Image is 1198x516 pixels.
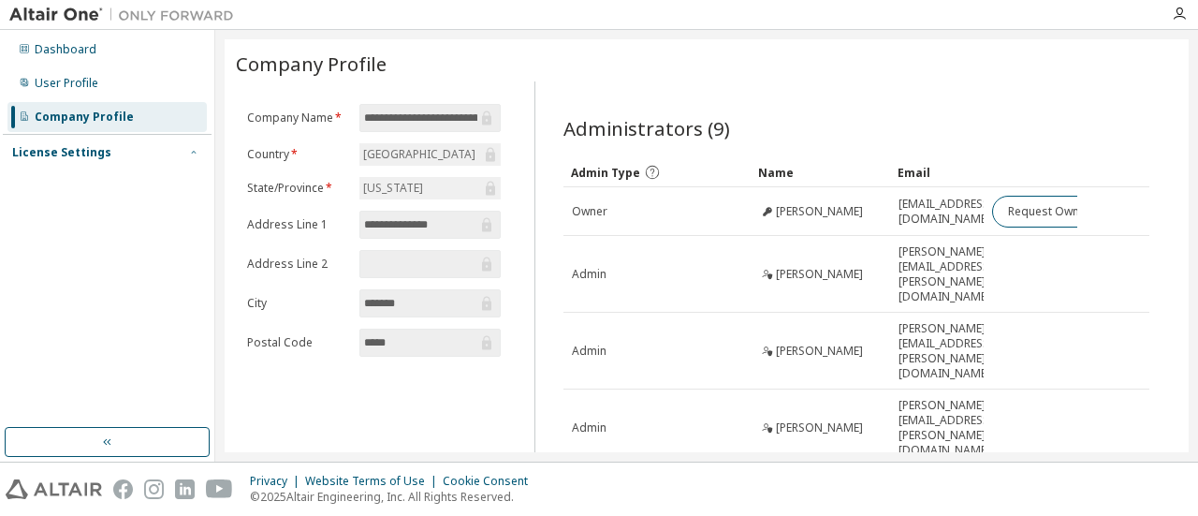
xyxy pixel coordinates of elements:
[572,204,607,219] span: Owner
[776,267,863,282] span: [PERSON_NAME]
[305,474,443,489] div: Website Terms of Use
[898,197,993,227] span: [EMAIL_ADDRESS][DOMAIN_NAME]
[35,110,134,125] div: Company Profile
[35,76,98,91] div: User Profile
[572,420,606,435] span: Admin
[992,196,1150,228] button: Request Owner Change
[359,143,500,166] div: [GEOGRAPHIC_DATA]
[247,147,348,162] label: Country
[898,321,993,381] span: [PERSON_NAME][EMAIL_ADDRESS][PERSON_NAME][DOMAIN_NAME]
[571,165,640,181] span: Admin Type
[247,181,348,196] label: State/Province
[776,420,863,435] span: [PERSON_NAME]
[206,479,233,499] img: youtube.svg
[359,177,500,199] div: [US_STATE]
[443,474,539,489] div: Cookie Consent
[113,479,133,499] img: facebook.svg
[776,204,863,219] span: [PERSON_NAME]
[250,489,539,505] p: © 2025 Altair Engineering, Inc. All Rights Reserved.
[35,42,96,57] div: Dashboard
[898,157,976,187] div: Email
[236,51,387,77] span: Company Profile
[898,244,993,304] span: [PERSON_NAME][EMAIL_ADDRESS][PERSON_NAME][DOMAIN_NAME]
[360,178,426,199] div: [US_STATE]
[898,398,993,458] span: [PERSON_NAME][EMAIL_ADDRESS][PERSON_NAME][DOMAIN_NAME]
[758,157,883,187] div: Name
[6,479,102,499] img: altair_logo.svg
[247,257,348,272] label: Address Line 2
[572,267,606,282] span: Admin
[175,479,195,499] img: linkedin.svg
[247,217,348,232] label: Address Line 1
[250,474,305,489] div: Privacy
[144,479,164,499] img: instagram.svg
[563,115,730,141] span: Administrators (9)
[12,145,111,160] div: License Settings
[9,6,243,24] img: Altair One
[247,335,348,350] label: Postal Code
[572,344,606,359] span: Admin
[247,111,348,125] label: Company Name
[247,296,348,311] label: City
[360,144,478,165] div: [GEOGRAPHIC_DATA]
[776,344,863,359] span: [PERSON_NAME]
